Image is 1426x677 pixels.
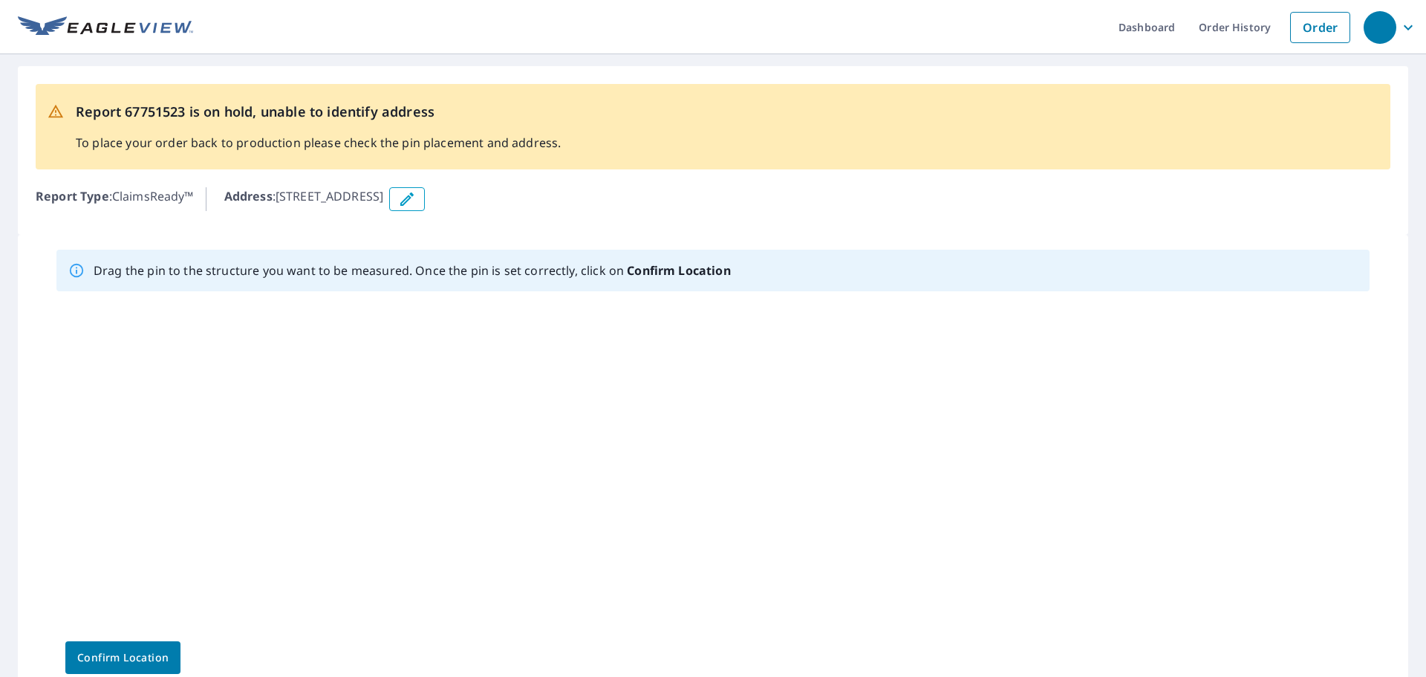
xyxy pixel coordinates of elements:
b: Address [224,188,273,204]
p: : [STREET_ADDRESS] [224,187,384,211]
b: Report Type [36,188,109,204]
p: Report 67751523 is on hold, unable to identify address [76,102,561,122]
span: Confirm Location [77,649,169,667]
p: Drag the pin to the structure you want to be measured. Once the pin is set correctly, click on [94,262,731,279]
button: Confirm Location [65,641,180,674]
a: Order [1290,12,1350,43]
p: To place your order back to production please check the pin placement and address. [76,134,561,152]
img: EV Logo [18,16,193,39]
b: Confirm Location [627,262,730,279]
p: : ClaimsReady™ [36,187,194,211]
